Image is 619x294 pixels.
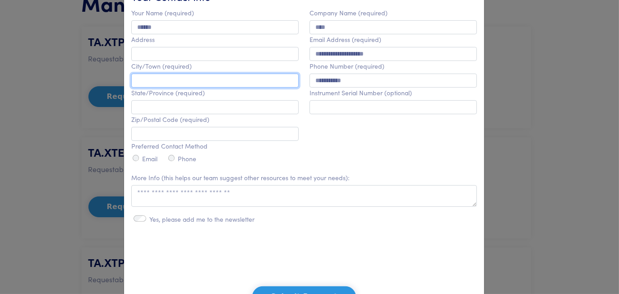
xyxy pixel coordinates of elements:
[149,215,254,223] label: Yes, please add me to the newsletter
[131,89,205,97] label: State/Province (required)
[142,155,157,163] label: Email
[131,142,208,150] label: Preferred Contact Method
[309,36,381,43] label: Email Address (required)
[309,9,388,17] label: Company Name (required)
[131,62,192,70] label: City/Town (required)
[236,242,373,277] iframe: reCAPTCHA
[131,116,209,123] label: Zip/Postal Code (required)
[309,62,384,70] label: Phone Number (required)
[178,155,196,163] label: Phone
[131,36,155,43] label: Address
[131,174,350,182] label: More Info (this helps our team suggest other resources to meet your needs):
[309,89,412,97] label: Instrument Serial Number (optional)
[131,9,194,17] label: Your Name (required)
